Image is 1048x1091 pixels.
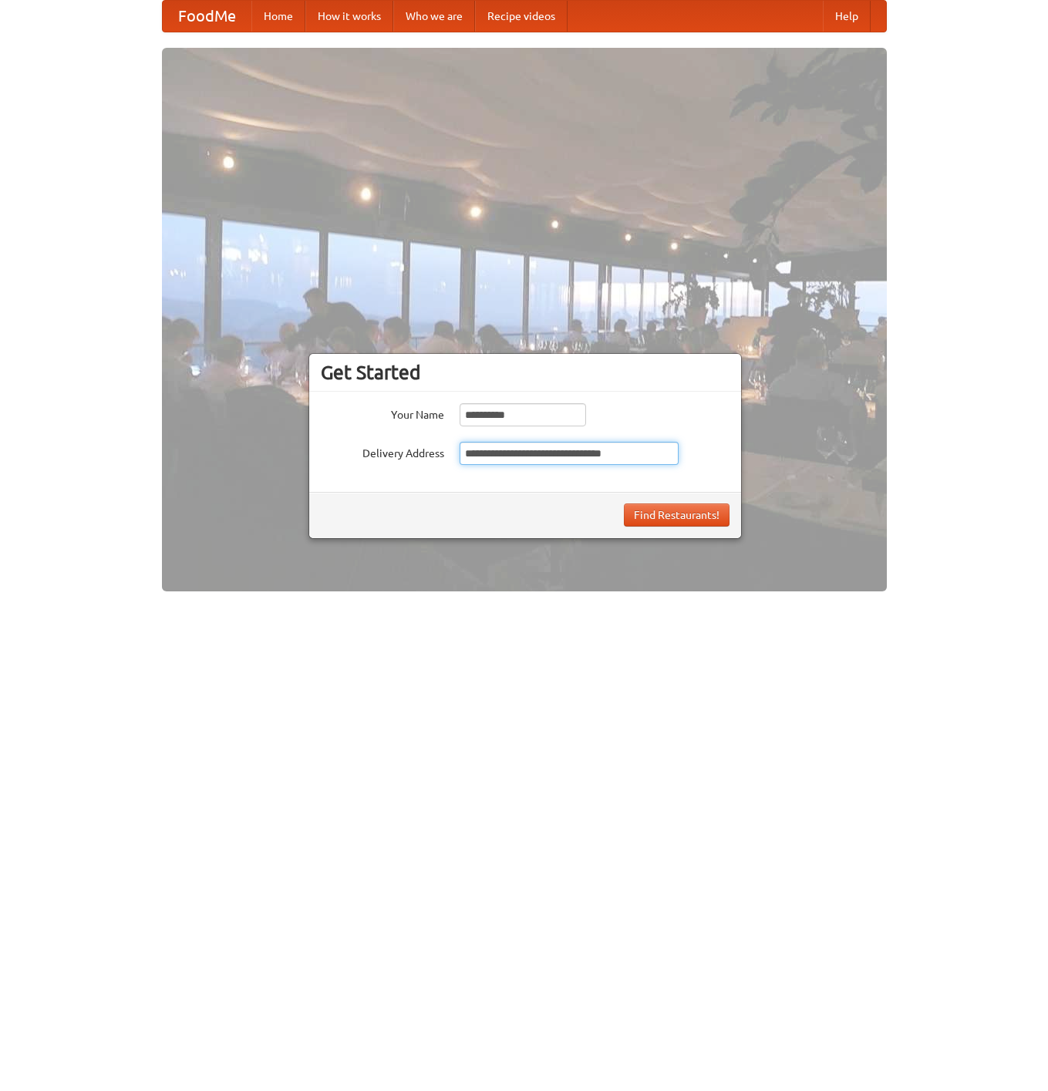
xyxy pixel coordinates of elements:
a: Help [823,1,871,32]
label: Your Name [321,403,444,423]
a: FoodMe [163,1,251,32]
a: Home [251,1,305,32]
h3: Get Started [321,361,730,384]
a: Recipe videos [475,1,568,32]
a: Who we are [393,1,475,32]
label: Delivery Address [321,442,444,461]
a: How it works [305,1,393,32]
button: Find Restaurants! [624,503,730,527]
